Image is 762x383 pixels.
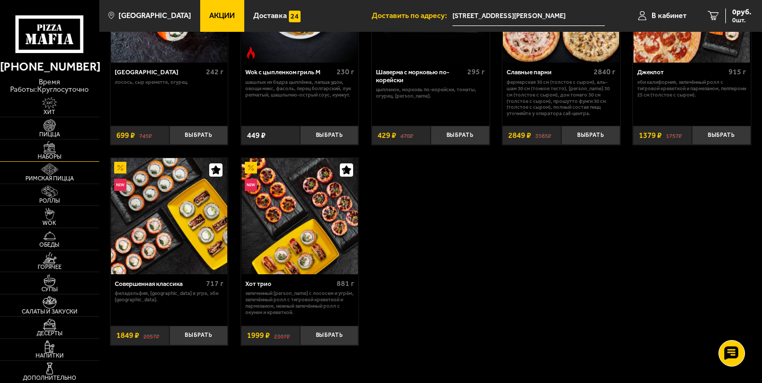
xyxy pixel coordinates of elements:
[245,68,334,76] div: Wok с цыпленком гриль M
[274,332,290,340] s: 2307 ₽
[206,67,224,76] span: 242 г
[115,79,224,85] p: лосось, Сыр креметте, огурец.
[245,179,256,190] img: Новинка
[209,12,235,20] span: Акции
[116,332,139,340] span: 1849 ₽
[376,68,465,84] div: Шаверма с морковью по-корейски
[337,279,354,288] span: 881 г
[143,332,159,340] s: 2057 ₽
[206,279,224,288] span: 717 г
[467,67,485,76] span: 295 г
[247,332,270,340] span: 1999 ₽
[115,280,203,288] div: Совершенная классика
[242,158,358,274] img: Хот трио
[692,126,751,145] button: Выбрать
[300,126,359,145] button: Выбрать
[637,68,726,76] div: Джекпот
[507,68,591,76] div: Славные парни
[507,79,615,117] p: Фермерская 30 см (толстое с сыром), Аль-Шам 30 см (тонкое тесто), [PERSON_NAME] 30 см (толстое с ...
[116,132,135,140] span: 699 ₽
[400,132,413,140] s: 470 ₽
[452,6,605,26] input: Ваш адрес доставки
[245,79,354,98] p: шашлык из бедра цыплёнка, лапша удон, овощи микс, фасоль, перец болгарский, лук репчатый, шашлычн...
[378,132,396,140] span: 429 ₽
[732,8,751,16] span: 0 руб.
[245,162,256,173] img: Акционный
[732,17,751,23] span: 0 шт.
[594,67,615,76] span: 2840 г
[115,290,224,303] p: Филадельфия, [GEOGRAPHIC_DATA] в угре, Эби [GEOGRAPHIC_DATA].
[666,132,682,140] s: 1757 ₽
[110,158,228,274] a: АкционныйНовинкаСовершенная классика
[241,158,359,274] a: АкционныйНовинкаХот трио
[561,126,620,145] button: Выбрать
[169,326,228,345] button: Выбрать
[431,126,490,145] button: Выбрать
[337,67,354,76] span: 230 г
[729,67,746,76] span: 915 г
[245,47,256,58] img: Острое блюдо
[300,326,359,345] button: Выбрать
[115,68,203,76] div: [GEOGRAPHIC_DATA]
[372,12,452,20] span: Доставить по адресу:
[245,290,354,316] p: Запеченный [PERSON_NAME] с лососем и угрём, Запечённый ролл с тигровой креветкой и пармезаном, Не...
[508,132,531,140] span: 2849 ₽
[111,158,227,274] img: Совершенная классика
[652,12,687,20] span: В кабинет
[247,132,266,140] span: 449 ₽
[114,179,126,190] img: Новинка
[169,126,228,145] button: Выбрать
[139,132,152,140] s: 749 ₽
[637,79,746,98] p: Эби Калифорния, Запечённый ролл с тигровой креветкой и пармезаном, Пепперони 25 см (толстое с сыр...
[253,12,287,20] span: Доставка
[535,132,551,140] s: 3985 ₽
[245,280,334,288] div: Хот трио
[289,11,301,22] img: 15daf4d41897b9f0e9f617042186c801.svg
[376,86,485,99] p: цыпленок, морковь по-корейски, томаты, огурец, [PERSON_NAME].
[114,162,126,173] img: Акционный
[118,12,191,20] span: [GEOGRAPHIC_DATA]
[639,132,662,140] span: 1379 ₽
